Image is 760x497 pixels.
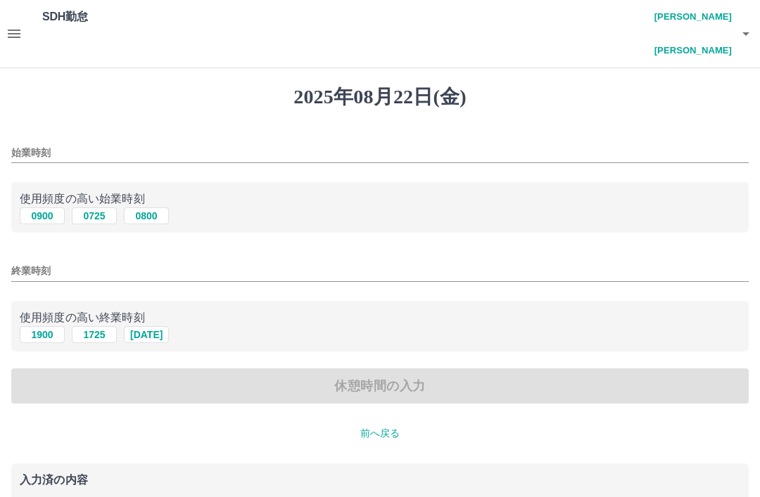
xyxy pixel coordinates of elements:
p: 前へ戻る [11,426,749,441]
button: [DATE] [124,326,169,343]
p: 使用頻度の高い終業時刻 [20,309,740,326]
button: 1900 [20,326,65,343]
button: 1725 [72,326,117,343]
p: 使用頻度の高い始業時刻 [20,191,740,207]
button: 0725 [72,207,117,224]
p: 入力済の内容 [20,475,740,486]
button: 0800 [124,207,169,224]
button: 0900 [20,207,65,224]
h1: 2025年08月22日(金) [11,85,749,109]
